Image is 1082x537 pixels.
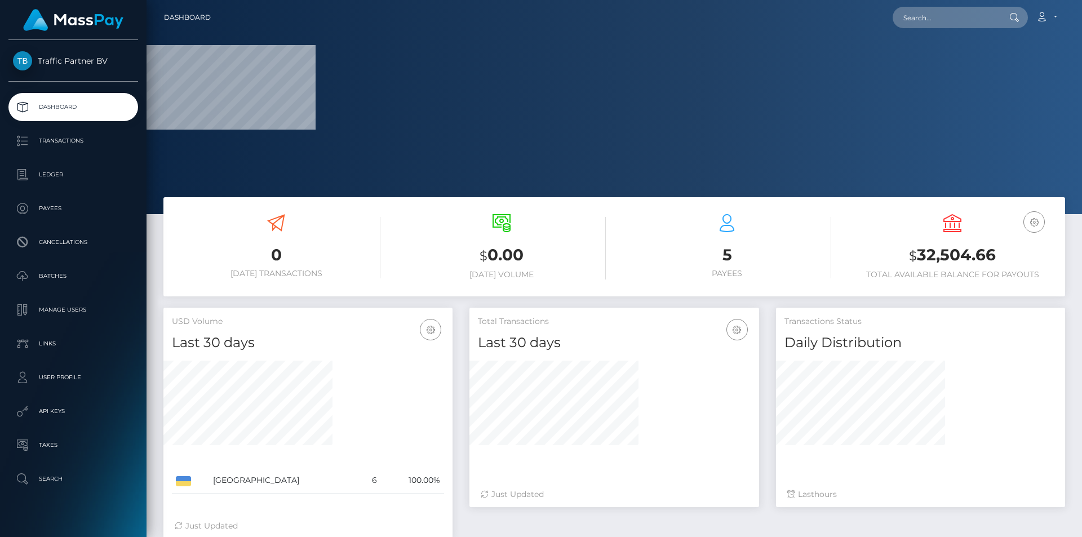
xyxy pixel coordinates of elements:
[13,234,134,251] p: Cancellations
[172,316,444,327] h5: USD Volume
[8,363,138,392] a: User Profile
[8,93,138,121] a: Dashboard
[172,244,380,266] h3: 0
[172,269,380,278] h6: [DATE] Transactions
[478,333,750,353] h4: Last 30 days
[893,7,999,28] input: Search...
[8,194,138,223] a: Payees
[172,333,444,353] h4: Last 30 days
[13,301,134,318] p: Manage Users
[8,431,138,459] a: Taxes
[481,489,747,500] div: Just Updated
[397,270,606,279] h6: [DATE] Volume
[13,51,32,70] img: Traffic Partner BV
[13,200,134,217] p: Payees
[8,56,138,66] span: Traffic Partner BV
[8,296,138,324] a: Manage Users
[360,468,381,494] td: 6
[848,244,1057,267] h3: 32,504.66
[784,316,1057,327] h5: Transactions Status
[13,268,134,285] p: Batches
[13,132,134,149] p: Transactions
[13,99,134,116] p: Dashboard
[8,262,138,290] a: Batches
[13,403,134,420] p: API Keys
[8,465,138,493] a: Search
[13,166,134,183] p: Ledger
[209,468,360,494] td: [GEOGRAPHIC_DATA]
[8,127,138,155] a: Transactions
[176,476,191,486] img: UA.png
[13,471,134,487] p: Search
[13,437,134,454] p: Taxes
[13,335,134,352] p: Links
[8,161,138,189] a: Ledger
[164,6,211,29] a: Dashboard
[784,333,1057,353] h4: Daily Distribution
[13,369,134,386] p: User Profile
[478,316,750,327] h5: Total Transactions
[623,244,831,266] h3: 5
[175,520,441,532] div: Just Updated
[381,468,444,494] td: 100.00%
[623,269,831,278] h6: Payees
[787,489,1054,500] div: Last hours
[23,9,123,31] img: MassPay Logo
[480,248,487,264] small: $
[8,228,138,256] a: Cancellations
[8,330,138,358] a: Links
[8,397,138,425] a: API Keys
[397,244,606,267] h3: 0.00
[909,248,917,264] small: $
[848,270,1057,279] h6: Total Available Balance for Payouts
